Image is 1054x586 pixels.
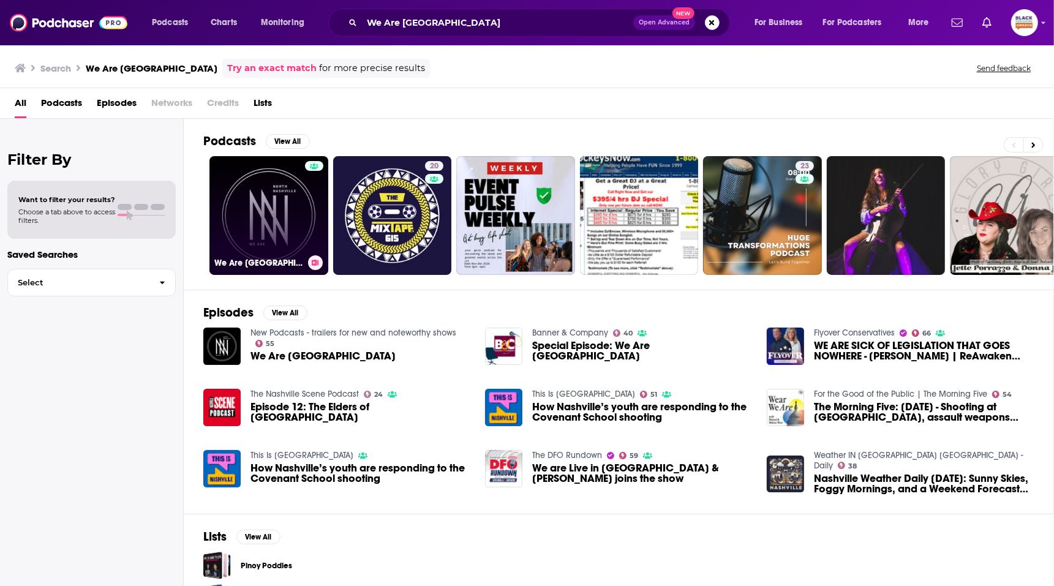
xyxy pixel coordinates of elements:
[203,305,307,320] a: EpisodesView All
[10,11,127,34] img: Podchaser - Follow, Share and Rate Podcasts
[767,456,804,493] img: Nashville Weather Daily 09/07/25: Sunny Skies, Foggy Mornings, and a Weekend Forecast Thats Pure ...
[227,61,317,75] a: Try an exact match
[203,328,241,365] a: We Are North Nashville
[203,529,280,544] a: ListsView All
[485,389,522,426] img: How Nashville’s youth are responding to the Covenant School shooting
[814,473,1034,494] span: Nashville Weather Daily [DATE]: Sunny Skies, Foggy Mornings, and a Weekend Forecast Thats Pure Na...
[236,530,280,544] button: View All
[254,93,272,118] a: Lists
[151,93,192,118] span: Networks
[532,340,752,361] a: Special Episode: We Are North Nashville
[814,389,987,399] a: For the Good of the Public | The Morning Five
[623,331,633,336] span: 40
[319,61,425,75] span: for more precise results
[241,559,292,573] a: Pinoy Poddies
[203,552,231,579] a: Pinoy Poddies
[250,463,470,484] a: How Nashville’s youth are responding to the Covenant School shooting
[1011,9,1038,36] button: Show profile menu
[266,341,274,347] span: 55
[947,12,968,33] a: Show notifications dropdown
[209,156,328,275] a: We Are [GEOGRAPHIC_DATA]
[1011,9,1038,36] img: User Profile
[532,463,752,484] a: We are Live in Nashville & Jarmo Kekäläinen joins the show
[532,340,752,361] span: Special Episode: We Are [GEOGRAPHIC_DATA]
[203,389,241,426] img: Episode 12: The Elders of North Nashville
[619,452,639,459] a: 59
[250,402,470,423] span: Episode 12: The Elders of [GEOGRAPHIC_DATA]
[746,13,818,32] button: open menu
[143,13,204,32] button: open menu
[755,14,803,31] span: For Business
[814,402,1034,423] span: The Morning Five: [DATE] - Shooting at [GEOGRAPHIC_DATA], assault weapons ban, PM [PERSON_NAME] j...
[823,14,882,31] span: For Podcasters
[250,402,470,423] a: Episode 12: The Elders of North Nashville
[203,133,256,149] h2: Podcasts
[973,63,1034,73] button: Send feedback
[633,15,695,30] button: Open AdvancedNew
[922,331,931,336] span: 66
[430,160,439,173] span: 20
[992,391,1012,398] a: 54
[912,329,932,337] a: 66
[8,279,149,287] span: Select
[650,392,657,397] span: 51
[41,93,82,118] a: Podcasts
[252,13,320,32] button: open menu
[1003,392,1012,397] span: 54
[900,13,944,32] button: open menu
[908,14,929,31] span: More
[255,340,275,347] a: 55
[639,20,690,26] span: Open Advanced
[250,328,456,338] a: New Podcasts - trailers for new and noteworthy shows
[362,13,633,32] input: Search podcasts, credits, & more...
[18,195,115,204] span: Want to filter your results?
[1011,9,1038,36] span: Logged in as blackpodcastingawards
[814,450,1023,471] a: Weather IN Nashville TN - Daily
[485,328,522,365] img: Special Episode: We Are North Nashville
[814,402,1034,423] a: The Morning Five: March 28, 2023 - Shooting at Nashville Covenant School, assault weapons ban, PM...
[703,156,822,275] a: 23
[532,328,608,338] a: Banner & Company
[86,62,217,74] h3: We Are [GEOGRAPHIC_DATA]
[203,450,241,487] a: How Nashville’s youth are responding to the Covenant School shooting
[7,249,176,260] p: Saved Searches
[767,328,804,365] img: WE ARE SICK OF LEGISLATION THAT GOES NOWHERE - Dr. Christiane Northrup | ReAwaken America Nashville
[815,13,900,32] button: open menu
[532,463,752,484] span: We are Live in [GEOGRAPHIC_DATA] & [PERSON_NAME] joins the show
[672,7,695,19] span: New
[211,14,237,31] span: Charts
[364,391,383,398] a: 24
[207,93,239,118] span: Credits
[214,258,303,268] h3: We Are [GEOGRAPHIC_DATA]
[250,351,396,361] a: We Are North Nashville
[250,450,353,460] a: This Is Nashville
[767,389,804,426] img: The Morning Five: March 28, 2023 - Shooting at Nashville Covenant School, assault weapons ban, PM...
[374,392,383,397] span: 24
[261,14,304,31] span: Monitoring
[97,93,137,118] a: Episodes
[40,62,71,74] h3: Search
[263,306,307,320] button: View All
[250,389,359,399] a: The Nashville Scene Podcast
[250,351,396,361] span: We Are [GEOGRAPHIC_DATA]
[838,462,857,469] a: 38
[152,14,188,31] span: Podcasts
[630,453,638,459] span: 59
[532,389,635,399] a: This Is Nashville
[7,269,176,296] button: Select
[203,529,227,544] h2: Lists
[640,391,658,398] a: 51
[333,156,452,275] a: 20
[340,9,742,37] div: Search podcasts, credits, & more...
[532,450,602,460] a: The DFO Rundown
[532,402,752,423] span: How Nashville’s youth are responding to the Covenant School shooting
